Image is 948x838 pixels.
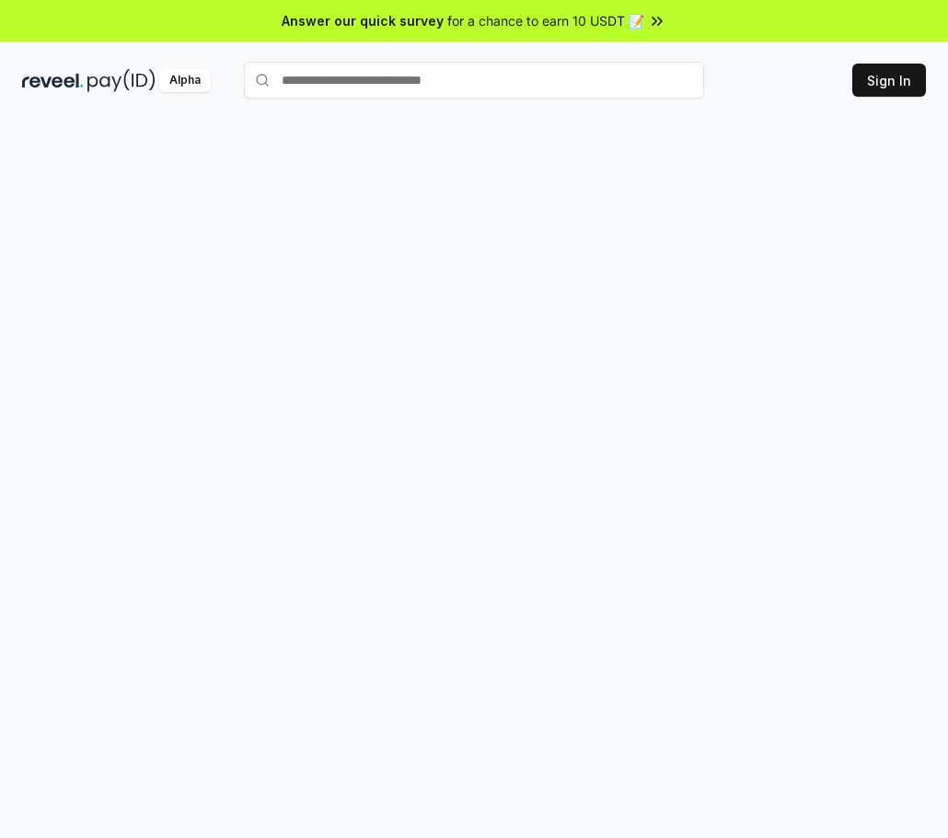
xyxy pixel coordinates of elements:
span: Answer our quick survey [282,11,444,30]
img: reveel_dark [22,69,84,92]
img: pay_id [87,69,156,92]
button: Sign In [852,64,926,97]
span: for a chance to earn 10 USDT 📝 [447,11,644,30]
div: Alpha [159,69,211,92]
